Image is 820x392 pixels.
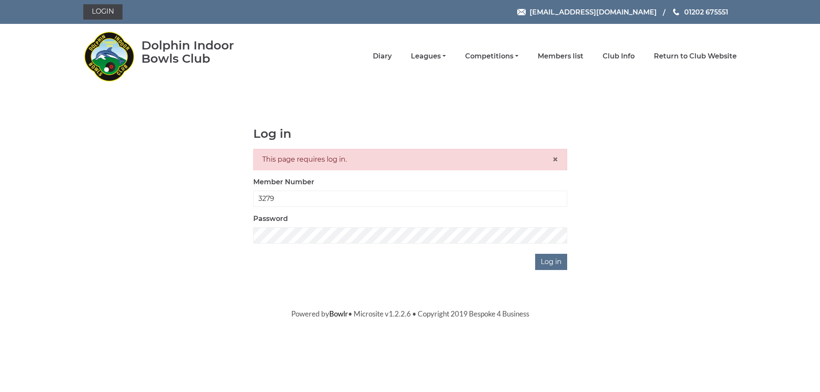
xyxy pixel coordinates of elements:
[517,9,526,15] img: Email
[465,52,518,61] a: Competitions
[654,52,737,61] a: Return to Club Website
[684,8,728,16] span: 01202 675551
[673,9,679,15] img: Phone us
[538,52,583,61] a: Members list
[329,309,348,318] a: Bowlr
[83,26,135,86] img: Dolphin Indoor Bowls Club
[552,154,558,165] button: Close
[373,52,392,61] a: Diary
[535,254,567,270] input: Log in
[253,127,567,140] h1: Log in
[253,149,567,170] div: This page requires log in.
[530,8,657,16] span: [EMAIL_ADDRESS][DOMAIN_NAME]
[253,214,288,224] label: Password
[517,7,657,17] a: Email [EMAIL_ADDRESS][DOMAIN_NAME]
[83,4,123,20] a: Login
[552,153,558,166] span: ×
[672,7,728,17] a: Phone us 01202 675551
[411,52,446,61] a: Leagues
[603,52,635,61] a: Club Info
[253,177,314,187] label: Member Number
[141,39,261,65] div: Dolphin Indoor Bowls Club
[291,309,529,318] span: Powered by • Microsite v1.2.2.6 • Copyright 2019 Bespoke 4 Business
